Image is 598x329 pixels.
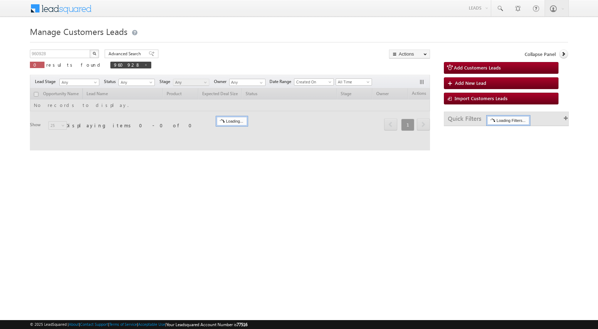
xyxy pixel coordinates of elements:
[119,79,155,86] a: Any
[80,322,108,327] a: Contact Support
[336,79,370,85] span: All Time
[294,78,334,86] a: Created On
[269,78,294,85] span: Date Range
[237,322,247,327] span: 77516
[35,78,58,85] span: Lead Stage
[487,116,529,125] div: Loading Filters...
[69,322,79,327] a: About
[455,80,486,86] span: Add New Lead
[214,78,229,85] span: Owner
[217,117,247,125] div: Loading...
[454,65,501,71] span: Add Customers Leads
[159,78,173,85] span: Stage
[104,78,119,85] span: Status
[46,62,103,68] span: results found
[93,52,96,55] img: Search
[114,62,141,68] span: 960928
[294,79,331,85] span: Created On
[256,79,265,86] a: Show All Items
[173,79,209,86] a: Any
[59,79,99,86] a: Any
[138,322,165,327] a: Acceptable Use
[173,79,207,86] span: Any
[109,51,143,57] span: Advanced Search
[30,321,247,328] span: © 2025 LeadSquared | | | | |
[60,79,97,86] span: Any
[336,78,372,86] a: All Time
[455,95,508,101] span: Import Customers Leads
[30,26,127,37] span: Manage Customers Leads
[525,51,556,57] span: Collapse Panel
[389,50,430,58] button: Actions
[166,322,247,327] span: Your Leadsquared Account Number is
[119,79,153,86] span: Any
[109,322,137,327] a: Terms of Service
[33,62,41,68] span: 0
[229,79,266,86] input: Type to Search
